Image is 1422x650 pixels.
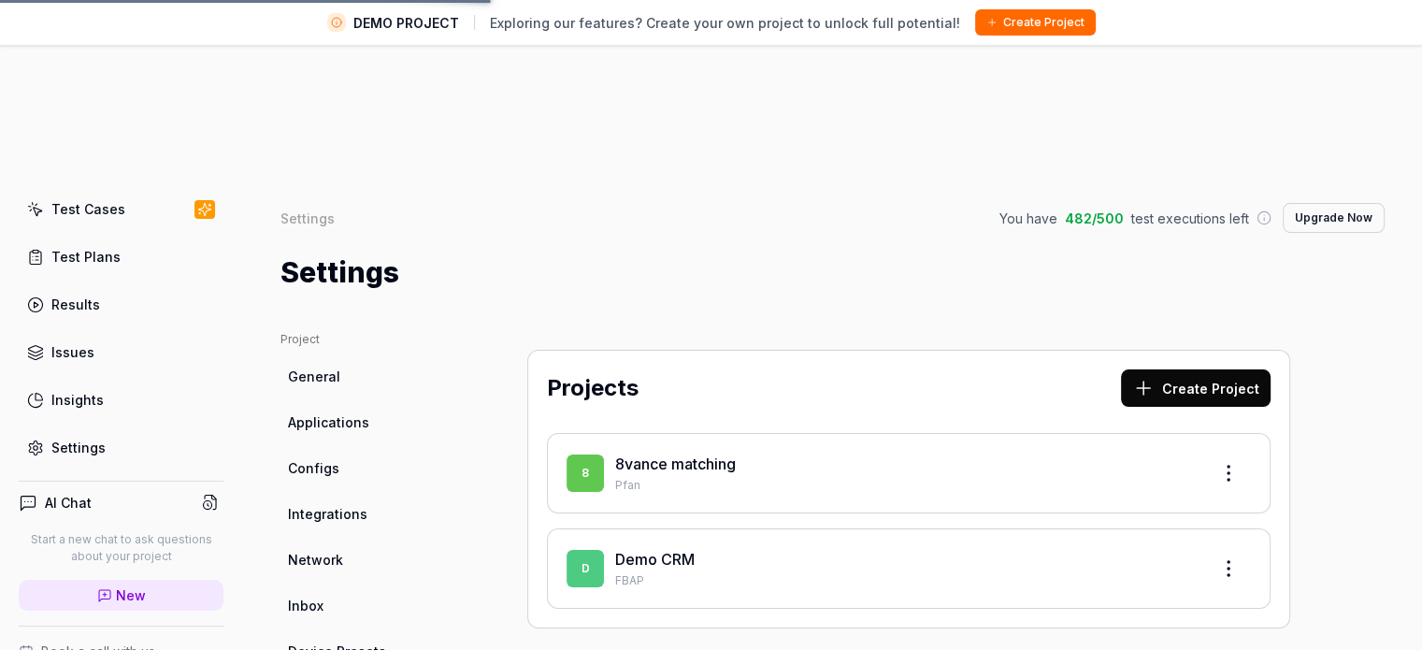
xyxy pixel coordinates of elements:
[1065,209,1124,228] span: 482 / 500
[288,458,339,478] span: Configs
[1121,369,1271,407] button: Create Project
[51,199,125,219] div: Test Cases
[353,13,459,33] span: DEMO PROJECT
[615,477,1195,494] p: Pfan
[280,331,460,348] div: Project
[19,531,223,565] p: Start a new chat to ask questions about your project
[547,371,639,405] h2: Projects
[51,247,121,267] div: Test Plans
[280,209,335,227] div: Settings
[288,504,367,524] span: Integrations
[51,342,94,362] div: Issues
[19,580,223,611] a: New
[280,252,399,294] h1: Settings
[280,359,460,394] a: General
[19,191,223,227] a: Test Cases
[45,493,92,513] h4: AI Chat
[288,367,340,386] span: General
[19,286,223,323] a: Results
[288,412,369,432] span: Applications
[51,390,104,410] div: Insights
[615,455,736,473] a: 8vance matching
[19,334,223,370] a: Issues
[280,542,460,577] a: Network
[975,9,1096,36] button: Create Project
[116,585,146,605] span: New
[567,550,604,587] span: D
[615,550,695,569] a: Demo CRM
[615,572,1195,589] p: FBAP
[280,405,460,440] a: Applications
[1131,209,1249,228] span: test executions left
[51,295,100,314] div: Results
[19,382,223,418] a: Insights
[280,497,460,531] a: Integrations
[51,438,106,457] div: Settings
[288,596,323,615] span: Inbox
[288,550,343,570] span: Network
[999,209,1057,228] span: You have
[567,455,604,492] span: 8
[19,429,223,466] a: Settings
[280,451,460,485] a: Configs
[19,238,223,275] a: Test Plans
[1283,203,1385,233] button: Upgrade Now
[280,588,460,623] a: Inbox
[490,13,960,33] span: Exploring our features? Create your own project to unlock full potential!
